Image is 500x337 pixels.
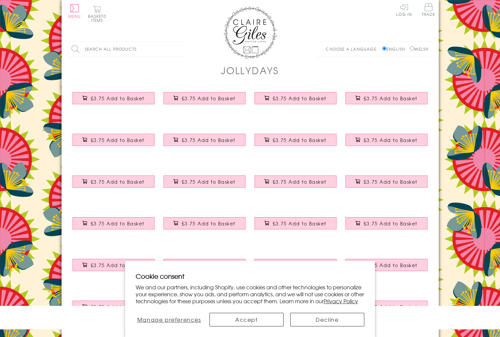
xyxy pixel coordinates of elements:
[136,313,203,326] button: Manage preferences
[254,134,337,146] button: £3.75 Add to Basket
[72,301,155,313] button: £3.75 Add to Basket
[163,259,246,271] button: £3.75 Add to Basket
[159,254,250,282] a: Christmas Card, Unicorn Sleigh, Lovely Daughter, Embellished with pompoms £3.75 Add to Basket
[159,129,250,157] a: Christmas Card, Pineapple and Pompoms, Embellished with colourful pompoms £3.75 Add to Basket
[250,254,341,282] a: Christmas Card, Flamingo, Sister, Embellished with pompoms £3.75 Add to Basket
[326,46,381,52] p: Choose a language:
[290,313,364,326] button: Decline
[68,296,159,324] a: Christmas Card, Snow Globe, Mummy Happy Christmas, Embellished with pompoms £3.75 Add to Basket
[345,259,428,271] button: £3.75 Add to Basket
[341,170,432,199] a: Christmas Card, Christmas Stocking, Joy, Embellished with colourful pompoms £3.75 Add to Basket
[254,259,337,271] button: £3.75 Add to Basket
[159,87,250,116] a: Christmas Card, Flamingo, Joueux Noel, Embellished with colourful pompoms £3.75 Add to Basket
[341,254,432,282] a: Christmas Card, Pile of Presents, Brother, Embellished with pompoms £3.75 Add to Basket
[182,137,236,143] span: £3.75 Add to Basket
[345,134,428,146] button: £3.75 Add to Basket
[345,175,428,188] button: £3.75 Add to Basket
[345,217,428,229] button: £3.75 Add to Basket
[91,304,145,310] span: £3.75 Add to Basket
[345,92,428,104] button: £3.75 Add to Basket
[91,13,106,23] span: 0 items
[382,46,408,52] label: English
[68,254,159,282] a: Christmas Card, Presents, From All of Us to All of You, Embellished with pompoms £3.75 Add to Basket
[254,92,337,104] button: £3.75 Add to Basket
[410,46,414,51] input: Welsh
[68,212,159,241] a: Christmas Card, Baby Happy 1st Christmas, Embellished with colourful pompoms £3.75 Add to Basket
[250,129,341,157] a: Christmas Card, Unicorn Sleigh, Embellished with colourful pompoms £3.75 Add to Basket
[72,217,155,229] button: £3.75 Add to Basket
[341,87,432,116] a: Christmas Card, Ohh Christmas Tree! Embellished with a shiny padded star £3.75 Add to Basket
[68,42,184,57] input: Search all products
[159,170,250,199] a: Christmas Card, Christmas Tree, Noel, Embellished with a shiny padded star £3.75 Add to Basket
[364,95,418,102] span: £3.75 Add to Basket
[182,178,236,185] span: £3.75 Add to Basket
[72,259,155,271] button: £3.75 Add to Basket
[68,87,159,116] a: Christmas Card, Santa on the Bus, Embellished with colourful pompoms £3.75 Add to Basket
[136,284,365,304] p: We and our partners, including Shopify, use cookies and other technologies to personalize your ex...
[91,137,145,143] span: £3.75 Add to Basket
[254,175,337,188] button: £3.75 Add to Basket
[209,313,284,326] button: Accept
[163,217,246,229] button: £3.75 Add to Basket
[422,3,435,18] a: Trade
[88,5,106,22] button: Basket0 items
[68,170,159,199] a: Christmas Card, Merry Christmas, Pine Cone, Embellished with colourful pompoms £3.75 Add to Basket
[341,129,432,157] a: Christmas Card, Christmas Tree on Car, Embellished with colourful pompoms £3.75 Add to Basket
[163,175,246,188] button: £3.75 Add to Basket
[91,95,145,102] span: £3.75 Add to Basket
[364,304,418,310] span: £3.75 Add to Basket
[159,212,250,241] a: Christmas Card, Ball of Pink String, from the Cat, Embellished with pompoms £3.75 Add to Basket
[72,175,155,188] button: £3.75 Add to Basket
[250,87,341,116] a: Christmas Card, Pile of Presents, Embellished with colourful pompoms £3.75 Add to Basket
[364,262,418,268] span: £3.75 Add to Basket
[136,271,365,281] h2: Cookie consent
[273,137,327,143] span: £3.75 Add to Basket
[91,220,145,227] span: £3.75 Add to Basket
[345,301,428,313] button: £3.75 Add to Basket
[224,7,277,59] img: Claire Giles Greetings Cards
[72,134,155,146] button: £3.75 Add to Basket
[254,217,337,229] button: £3.75 Add to Basket
[163,92,246,104] button: £3.75 Add to Basket
[341,296,432,324] a: Christmas Card, Presents, Granny & Grandad, Embellished with pompoms £3.75 Add to Basket
[250,212,341,241] a: Christmas Card, Dog in the back of a Car, from the Dog, Embellished with pompoms £3.75 Add to Basket
[182,220,236,227] span: £3.75 Add to Basket
[273,220,327,227] span: £3.75 Add to Basket
[364,137,418,143] span: £3.75 Add to Basket
[341,212,432,241] a: Christmas Card, Pile of School Books, Top Teacher, Embellished with pompoms £3.75 Add to Basket
[68,4,81,18] button: Menu
[396,3,412,16] a: Log In
[221,64,279,77] h1: JollyDays
[68,129,159,157] a: Christmas Card, Season's Greetings, Embellished with a shiny padded star £3.75 Add to Basket
[422,3,435,16] span: Trade
[364,178,418,185] span: £3.75 Add to Basket
[91,262,145,268] span: £3.75 Add to Basket
[273,95,327,102] span: £3.75 Add to Basket
[163,134,246,146] button: £3.75 Add to Basket
[177,42,184,57] input: Search
[182,95,236,102] span: £3.75 Add to Basket
[68,13,81,19] span: Menu
[91,178,145,185] span: £3.75 Add to Basket
[273,178,327,185] span: £3.75 Add to Basket
[382,46,386,51] input: English
[137,315,201,323] span: Manage preferences
[324,297,358,305] a: Privacy Policy
[72,92,155,104] button: £3.75 Add to Basket
[250,170,341,199] a: Christmas Card, Gingerbread House, Embellished with colourful pompoms £3.75 Add to Basket
[410,46,429,52] label: Welsh
[364,220,418,227] span: £3.75 Add to Basket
